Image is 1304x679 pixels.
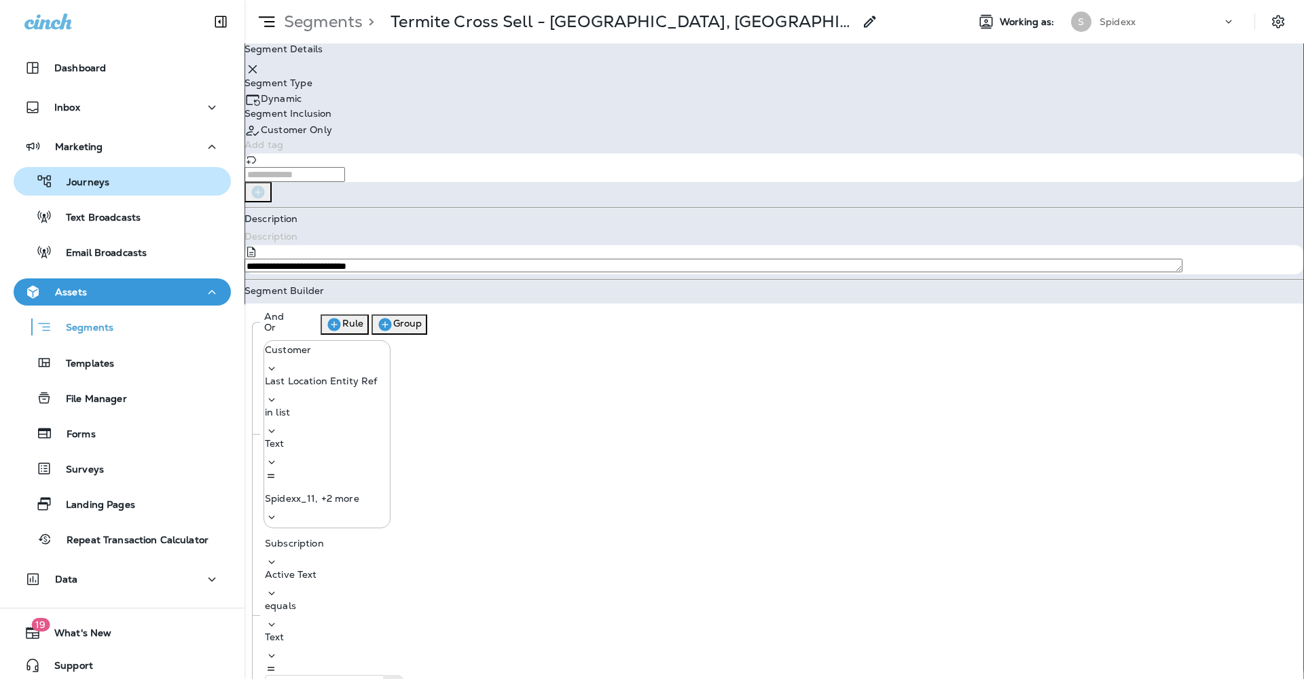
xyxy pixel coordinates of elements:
[244,77,312,88] label: Segment Type
[14,384,231,412] button: File Manager
[202,8,240,35] button: Collapse Sidebar
[244,139,283,150] label: Add tag
[54,102,80,113] p: Inbox
[52,464,104,477] p: Surveys
[31,618,50,631] span: 19
[53,534,209,547] p: Repeat Transaction Calculator
[265,438,377,449] p: Text
[14,652,231,679] button: Support
[14,312,231,342] button: Segments
[244,43,1304,54] p: Segment Details
[14,454,231,483] button: Surveys
[278,12,363,32] p: Segments
[244,122,1304,139] div: Customer Only
[244,92,1304,108] div: Dynamic
[55,287,87,297] p: Assets
[53,428,96,441] p: Forms
[265,631,407,642] p: Text
[265,375,377,386] p: Last Location Entity Ref
[372,314,427,335] button: Group
[264,311,284,322] div: And
[14,238,231,266] button: Email Broadcasts
[41,627,111,644] span: What's New
[14,490,231,518] button: Landing Pages
[14,167,231,196] button: Journeys
[14,94,231,121] button: Inbox
[52,212,141,225] p: Text Broadcasts
[363,12,374,32] p: >
[265,407,377,418] p: in list
[52,499,135,512] p: Landing Pages
[265,538,407,549] p: Subscription
[14,202,231,231] button: Text Broadcasts
[52,322,113,335] p: Segments
[391,12,854,32] p: Termite Cross Sell - [GEOGRAPHIC_DATA], [GEOGRAPHIC_DATA], [GEOGRAPHIC_DATA]
[264,322,284,333] div: Or
[14,348,231,377] button: Templates
[54,62,106,73] p: Dashboard
[14,525,231,553] button: Repeat Transaction Calculator
[14,619,231,646] button: 19What's New
[1000,16,1057,28] span: Working as:
[55,141,103,152] p: Marketing
[53,177,109,189] p: Journeys
[244,108,331,119] label: Segment Inclusion
[1071,12,1091,32] div: S
[265,569,407,580] p: Active Text
[14,566,231,593] button: Data
[14,419,231,447] button: Forms
[244,231,298,242] label: Description
[265,344,377,355] p: Customer
[265,600,407,611] p: equals
[244,213,1304,224] p: Description
[321,314,369,335] button: Rule
[41,660,93,676] span: Support
[14,133,231,160] button: Marketing
[1100,16,1136,27] p: Spidexx
[1266,10,1290,34] button: Settings
[244,285,1304,296] p: Segment Builder
[391,12,854,32] div: Termite Cross Sell - CA, LA, SC
[55,574,78,585] p: Data
[14,54,231,81] button: Dashboard
[14,278,231,306] button: Assets
[52,393,127,406] p: File Manager
[52,358,114,371] p: Templates
[52,247,147,260] p: Email Broadcasts
[265,493,377,504] p: Spidexx_11, +2 more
